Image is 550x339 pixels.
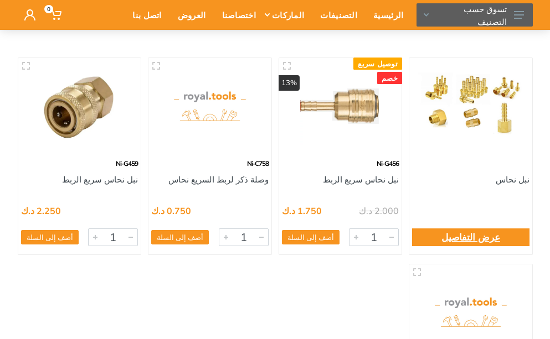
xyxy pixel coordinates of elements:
button: أضف إلى السلة [151,230,209,244]
span: Ni-G459 [116,159,138,168]
a: نبل نحاس سريع الربط [62,174,138,185]
img: Royal Tools - نبل نحاس [418,66,524,146]
img: Royal Tools - نبل نحاس سريع الربط [27,66,133,146]
div: التصنيفات [309,3,362,27]
div: 2.000 د.ك [359,206,399,215]
img: 1.webp [282,154,305,174]
div: الماركات [261,3,309,27]
div: العروض [167,3,211,27]
img: Royal Tools - نبل نحاس سريع الربط [287,66,394,146]
a: نبل نحاس [496,174,530,185]
button: أضف إلى السلة [282,230,340,244]
a: نبل نحاس سريع الربط [323,174,399,185]
span: Ni-G456 [377,159,399,168]
a: وصلة ذكر لربط السريع نحاس [168,174,269,185]
div: اتصل بنا [121,3,166,27]
span: 0 [44,5,53,13]
div: 0.750 د.ك [151,206,191,215]
img: 1.webp [151,154,174,174]
div: 2.250 د.ك [21,206,61,215]
img: 1.webp [412,154,435,174]
button: أضف إلى السلة [21,230,79,244]
div: اختصاصنا [211,3,261,27]
img: 1.webp [21,154,44,174]
div: 1.750 د.ك [282,206,322,215]
div: توصيل سريع [353,58,402,70]
div: خصم [377,72,402,84]
button: تسوق حسب التصنيف [417,3,533,27]
div: 13% [279,75,300,91]
span: Ni-C758 [247,159,269,168]
div: الرئيسية [362,3,408,27]
a: عرض التفاصيل [441,230,500,244]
